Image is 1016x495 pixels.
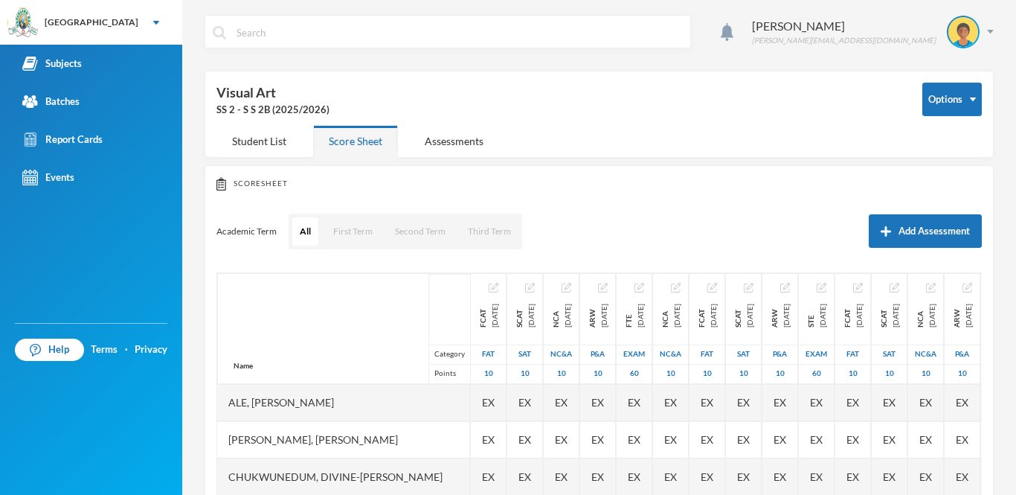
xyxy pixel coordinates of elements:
[768,304,780,328] span: ARW
[489,281,498,293] button: Edit Assessment
[489,283,498,293] img: edit
[477,304,501,328] div: First Continuous Assessment Test
[744,283,753,293] img: edit
[774,432,786,447] span: Student Exempted.
[513,304,537,328] div: Second Continuous Assessment Test
[981,364,1016,383] div: 60
[659,304,683,328] div: Note Check and Attendance
[586,304,610,328] div: Assignment And Research Works
[956,432,968,447] span: Student Exempted.
[525,281,535,293] button: Edit Assessment
[948,17,978,47] img: STUDENT
[580,345,615,364] div: Project And Assignment
[846,469,859,485] span: Student Exempted.
[962,281,972,293] button: Edit Assessment
[780,281,790,293] button: Edit Assessment
[762,345,797,364] div: Project And Assignment
[846,432,859,447] span: Student Exempted.
[707,283,717,293] img: edit
[598,283,608,293] img: edit
[482,395,495,410] span: Student Exempted.
[878,304,890,328] span: SCAT
[951,304,974,328] div: Assignment and Research Work
[707,281,717,293] button: Edit Assessment
[701,469,713,485] span: Student Exempted.
[623,304,646,328] div: First Term Examination
[135,342,167,357] a: Privacy
[634,283,644,293] img: edit
[507,364,542,383] div: 10
[914,304,926,328] span: NCA
[580,364,615,383] div: 10
[883,432,896,447] span: Student Exempted.
[919,469,932,485] span: Student Exempted.
[45,16,138,29] div: [GEOGRAPHIC_DATA]
[835,345,870,364] div: First Assessment Test
[768,304,792,328] div: Assignment and research works
[853,281,863,293] button: Edit Assessment
[853,283,863,293] img: edit
[525,283,535,293] img: edit
[22,94,80,109] div: Batches
[701,432,713,447] span: Student Exempted.
[671,283,681,293] img: edit
[653,345,688,364] div: Notecheck And Attendance
[617,345,652,364] div: Examination
[216,103,900,118] div: SS 2 - S S 2B (2025/2026)
[732,304,756,328] div: Second continuous assessment test
[962,283,972,293] img: edit
[883,395,896,410] span: Student Exempted.
[8,8,38,38] img: logo
[591,469,604,485] span: Student Exempted.
[726,364,761,383] div: 10
[835,364,870,383] div: 10
[737,432,750,447] span: Student Exempted.
[956,395,968,410] span: Student Exempted.
[22,170,74,185] div: Events
[471,364,506,383] div: 10
[518,395,531,410] span: Student Exempted.
[586,304,598,328] span: ARW
[799,364,834,383] div: 60
[908,364,943,383] div: 10
[926,283,936,293] img: edit
[388,217,453,246] button: Second Term
[805,304,817,328] span: STE
[22,56,82,71] div: Subjects
[817,283,826,293] img: edit
[482,469,495,485] span: Student Exempted.
[598,281,608,293] button: Edit Assessment
[544,345,579,364] div: Notecheck And Attendance
[872,345,907,364] div: Second Assessment Test
[562,283,571,293] img: edit
[945,364,980,383] div: 10
[659,304,671,328] span: NCA
[22,132,103,147] div: Report Cards
[841,304,865,328] div: First Continuous Assessment Test
[664,395,677,410] span: Student Exempted.
[762,364,797,383] div: 10
[951,304,962,328] span: ARW
[878,304,901,328] div: Second continuous assessment test
[544,364,579,383] div: 10
[817,281,826,293] button: Edit Assessment
[428,345,470,364] div: Category
[628,395,640,410] span: Student Exempted.
[235,16,683,49] input: Search
[218,348,269,383] div: Name
[981,345,1016,364] div: Examination
[695,304,719,328] div: First continuous assessment test
[914,304,938,328] div: Note check and Attendance
[890,281,899,293] button: Edit Assessment
[550,304,573,328] div: Note-check And Attendance
[956,469,968,485] span: Student Exempted.
[883,469,896,485] span: Student Exempted.
[555,395,568,410] span: Student Exempted.
[482,432,495,447] span: Student Exempted.
[518,432,531,447] span: Student Exempted.
[732,304,744,328] span: SCAT
[726,345,761,364] div: Second Assessment Test
[217,384,470,421] div: Ale, [PERSON_NAME]
[617,364,652,383] div: 60
[919,432,932,447] span: Student Exempted.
